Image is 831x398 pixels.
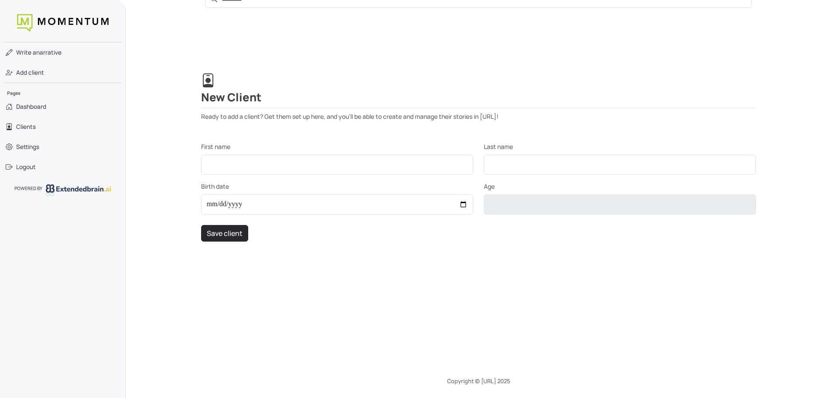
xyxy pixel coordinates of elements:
span: Settings [16,142,39,151]
h2: New Client [201,73,756,108]
span: Dashboard [16,102,46,111]
span: narrative [16,48,62,57]
label: First name [201,142,230,151]
span: Add client [16,68,44,77]
label: Last name [484,142,513,151]
img: logo [17,14,109,31]
img: logo [46,184,111,196]
p: Ready to add a client? Get them set up here, and you’ll be able to create and manage their storie... [201,112,756,121]
span: Logout [16,163,36,171]
button: Save client [201,225,248,242]
label: Birth date [201,182,229,191]
label: Age [484,182,495,191]
span: Clients [16,122,36,131]
span: Copyright © [URL] 2025 [447,377,510,385]
span: Write a [16,48,36,56]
